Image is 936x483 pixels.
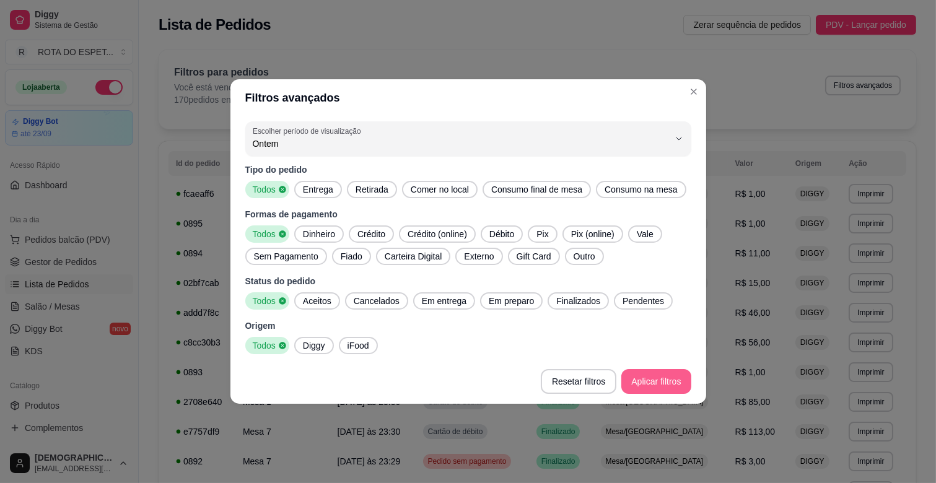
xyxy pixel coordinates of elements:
[528,225,557,243] button: Pix
[403,228,472,240] span: Crédito (online)
[548,292,609,310] button: Finalizados
[245,320,691,332] p: Origem
[294,292,340,310] button: Aceitos
[483,181,591,198] button: Consumo final de mesa
[618,295,669,307] span: Pendentes
[248,183,278,196] span: Todos
[481,225,523,243] button: Débito
[245,121,691,156] button: Escolher período de visualizaçãoOntem
[298,228,340,240] span: Dinheiro
[294,225,344,243] button: Dinheiro
[399,225,476,243] button: Crédito (online)
[406,183,474,196] span: Comer no local
[245,292,289,310] button: Todos
[459,250,499,263] span: Externo
[245,181,289,198] button: Todos
[600,183,683,196] span: Consumo na mesa
[294,181,342,198] button: Entrega
[298,183,338,196] span: Entrega
[417,295,471,307] span: Em entrega
[562,225,623,243] button: Pix (online)
[566,228,619,240] span: Pix (online)
[376,248,451,265] button: Carteira Digital
[512,250,556,263] span: Gift Card
[508,248,560,265] button: Gift Card
[298,339,330,352] span: Diggy
[245,225,289,243] button: Todos
[245,275,691,287] p: Status do pedido
[621,369,691,394] button: Aplicar filtros
[294,337,334,354] button: Diggy
[531,228,553,240] span: Pix
[248,228,278,240] span: Todos
[484,295,539,307] span: Em preparo
[249,250,323,263] span: Sem Pagamento
[628,225,662,243] button: Vale
[596,181,686,198] button: Consumo na mesa
[569,250,600,263] span: Outro
[484,228,519,240] span: Débito
[332,248,371,265] button: Fiado
[336,250,367,263] span: Fiado
[298,295,336,307] span: Aceitos
[351,183,393,196] span: Retirada
[245,208,691,220] p: Formas de pagamento
[347,181,397,198] button: Retirada
[380,250,447,263] span: Carteira Digital
[402,181,478,198] button: Comer no local
[486,183,587,196] span: Consumo final de mesa
[413,292,475,310] button: Em entrega
[253,137,669,150] span: Ontem
[684,82,704,102] button: Close
[248,339,278,352] span: Todos
[349,295,405,307] span: Cancelados
[253,126,365,136] label: Escolher período de visualização
[339,337,378,354] button: iFood
[345,292,408,310] button: Cancelados
[248,295,278,307] span: Todos
[349,225,394,243] button: Crédito
[455,248,502,265] button: Externo
[352,228,390,240] span: Crédito
[632,228,658,240] span: Vale
[245,248,327,265] button: Sem Pagamento
[245,337,289,354] button: Todos
[614,292,673,310] button: Pendentes
[565,248,604,265] button: Outro
[230,79,706,116] header: Filtros avançados
[541,369,616,394] button: Resetar filtros
[551,295,605,307] span: Finalizados
[343,339,374,352] span: iFood
[480,292,543,310] button: Em preparo
[245,163,691,176] p: Tipo do pedido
